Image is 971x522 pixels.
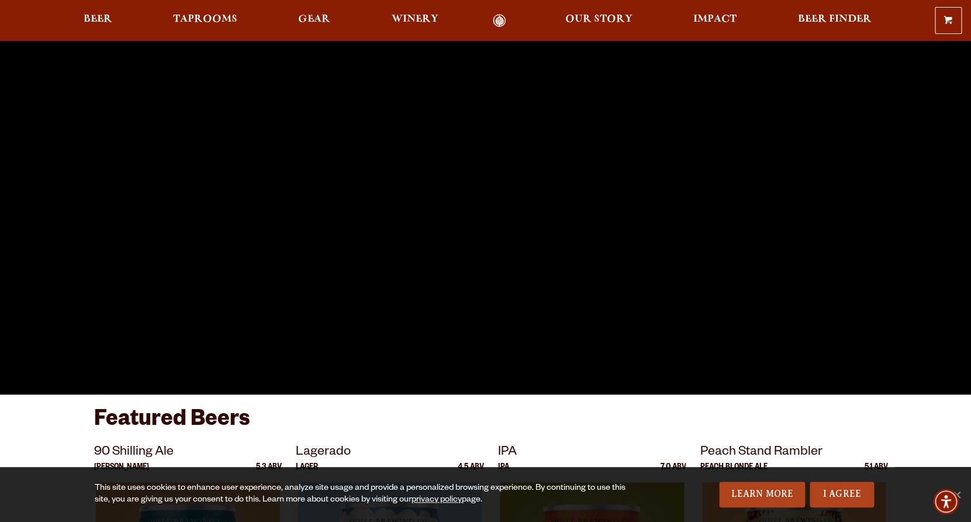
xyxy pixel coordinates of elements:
p: IPA [498,442,686,463]
p: Peach Blonde Ale [700,463,767,482]
span: Impact [693,15,737,24]
p: 4.5 ABV [458,463,484,482]
p: Lagerado [296,442,484,463]
a: Winery [384,14,446,28]
p: 90 Shilling Ale [94,442,282,463]
p: IPA [498,463,509,482]
p: Peach Stand Rambler [700,442,888,463]
a: privacy policy [412,496,462,505]
div: This site uses cookies to enhance user experience, analyze site usage and provide a personalized ... [95,483,642,506]
a: Our Story [558,14,640,28]
span: Beer [84,15,112,24]
p: Lager [296,463,318,482]
div: Accessibility Menu [933,489,959,514]
span: Beer Finder [797,15,871,24]
span: Taprooms [173,15,237,24]
a: Odell Home [478,14,521,28]
span: Winery [392,15,438,24]
a: Beer [76,14,120,28]
a: Beer Finder [790,14,879,28]
a: I Agree [810,482,874,507]
p: 7.0 ABV [660,463,686,482]
a: Impact [686,14,744,28]
span: Our Story [565,15,633,24]
a: Taprooms [165,14,245,28]
p: 5.3 ABV [256,463,282,482]
p: [PERSON_NAME] [94,463,149,482]
h3: Featured Beers [94,406,877,442]
a: Gear [291,14,338,28]
span: Gear [298,15,330,24]
a: Learn More [719,482,805,507]
p: 5.1 ABV [865,463,888,482]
